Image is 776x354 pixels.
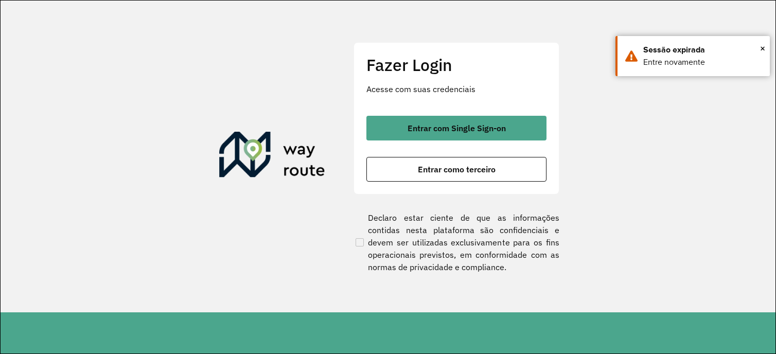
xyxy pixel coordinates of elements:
[408,124,506,132] span: Entrar com Single Sign-on
[366,55,546,75] h2: Fazer Login
[219,132,325,181] img: Roteirizador AmbevTech
[760,41,765,56] button: Close
[366,157,546,182] button: button
[366,83,546,95] p: Acesse com suas credenciais
[760,41,765,56] span: ×
[354,211,559,273] label: Declaro estar ciente de que as informações contidas nesta plataforma são confidenciais e devem se...
[366,116,546,140] button: button
[643,44,762,56] div: Sessão expirada
[418,165,496,173] span: Entrar como terceiro
[643,56,762,68] div: Entre novamente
